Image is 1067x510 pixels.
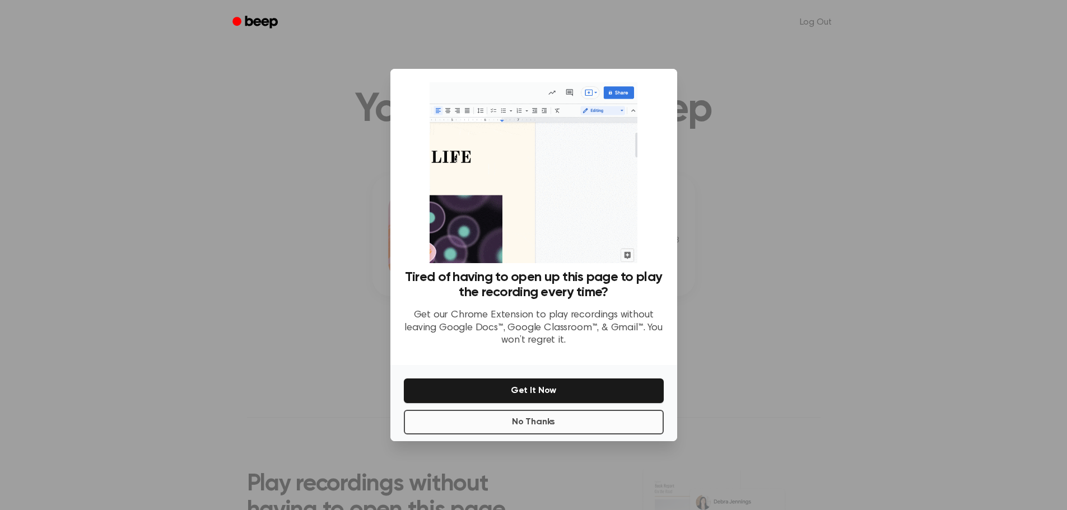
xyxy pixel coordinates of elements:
h3: Tired of having to open up this page to play the recording every time? [404,270,664,300]
a: Log Out [789,9,843,36]
button: Get It Now [404,378,664,403]
a: Beep [225,12,288,34]
p: Get our Chrome Extension to play recordings without leaving Google Docs™, Google Classroom™, & Gm... [404,309,664,347]
img: Beep extension in action [430,82,637,263]
button: No Thanks [404,410,664,434]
